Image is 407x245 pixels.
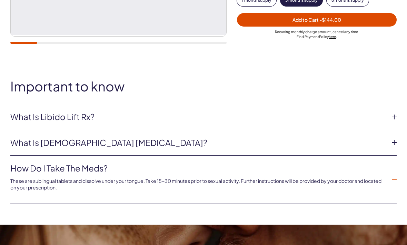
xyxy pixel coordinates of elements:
[292,17,341,23] span: Add to Cart
[10,79,397,94] h2: Important to know
[10,163,386,174] a: How do I take the meds?
[319,17,341,23] span: - $144.00
[297,35,319,39] span: Find Payment
[10,178,386,191] p: These are sublingual tablets and dissolve under your tongue. Take 15-30 minutes prior to sexual a...
[237,29,397,39] div: Recurring monthly charge amount , cancel any time. Policy .
[237,13,397,27] button: Add to Cart -$144.00
[10,137,386,149] a: What is [DEMOGRAPHIC_DATA] [MEDICAL_DATA]?
[329,35,336,39] a: here
[10,111,386,123] a: What is Libido Lift Rx?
